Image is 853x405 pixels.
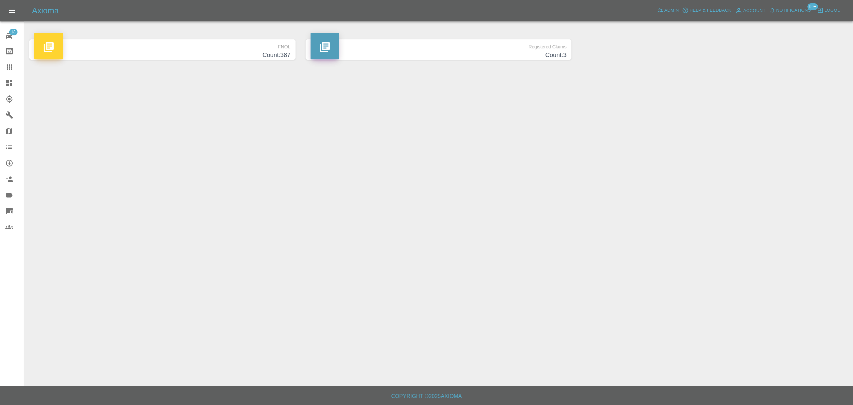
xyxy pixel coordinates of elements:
[776,7,811,14] span: Notifications
[655,5,681,16] a: Admin
[807,3,818,10] span: 99+
[311,39,567,51] p: Registered Claims
[9,29,17,35] span: 18
[733,5,767,16] a: Account
[32,5,59,16] h5: Axioma
[689,7,731,14] span: Help & Feedback
[29,39,296,60] a: FNOLCount:387
[5,392,848,401] h6: Copyright © 2025 Axioma
[311,51,567,60] h4: Count: 3
[34,51,291,60] h4: Count: 387
[815,5,845,16] button: Logout
[767,5,813,16] button: Notifications
[4,3,20,19] button: Open drawer
[664,7,679,14] span: Admin
[680,5,733,16] button: Help & Feedback
[34,39,291,51] p: FNOL
[306,39,572,60] a: Registered ClaimsCount:3
[824,7,843,14] span: Logout
[743,7,766,15] span: Account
